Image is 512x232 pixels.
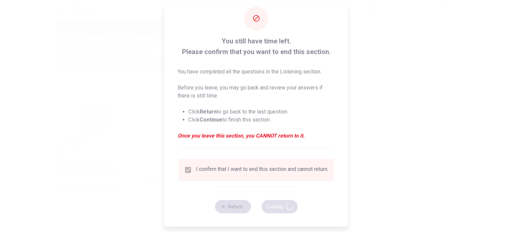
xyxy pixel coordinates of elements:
em: Once you leave this section, you CANNOT return to it. [178,132,335,140]
li: Click to go back to the last question [188,108,335,116]
p: Before you leave, you may go back and review your answers if there is still time. [178,84,335,100]
li: Click to finish this section. [188,116,335,124]
div: I confirm that I want to end this section and cannot return. [196,166,328,174]
span: You still have time left. Please confirm that you want to end this section. [178,36,335,57]
p: You have completed all the questions in the Listening section. [178,68,335,76]
button: Return [215,200,251,213]
button: Loading [261,200,297,213]
strong: Return [200,108,217,115]
strong: Continue [200,117,222,123]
